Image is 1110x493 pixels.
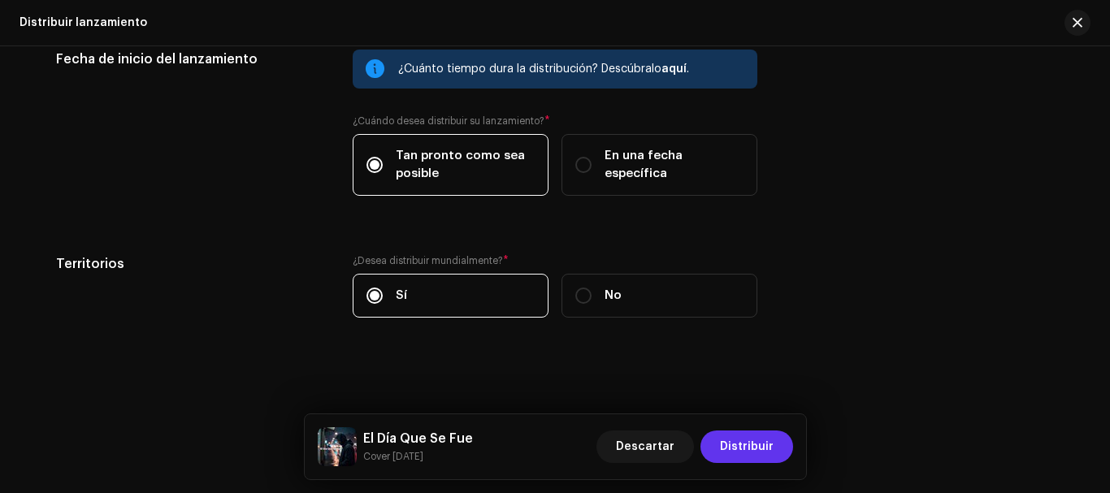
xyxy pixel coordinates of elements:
[363,429,473,448] h5: El Día Que Se Fue
[56,254,327,274] h5: Territorios
[363,448,473,465] small: El Día Que Se Fue
[56,50,327,69] h5: Fecha de inicio del lanzamiento
[396,147,535,183] span: Tan pronto como sea posible
[353,254,757,267] label: ¿Desea distribuir mundialmente?
[596,430,694,463] button: Descartar
[605,147,744,183] span: En una fecha específica
[396,287,407,305] span: Sí
[700,430,793,463] button: Distribuir
[318,427,357,466] img: 9e596fef-4211-4dd4-930e-0b7872396f5d
[20,16,147,29] div: Distribuir lanzamiento
[398,59,744,79] div: ¿Cuánto tiempo dura la distribución? Descúbralo .
[720,430,774,463] span: Distribuir
[616,430,674,463] span: Descartar
[353,115,757,128] label: ¿Cuándo desea distribuir su lanzamiento?
[661,63,687,75] span: aquí
[605,287,622,305] span: No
